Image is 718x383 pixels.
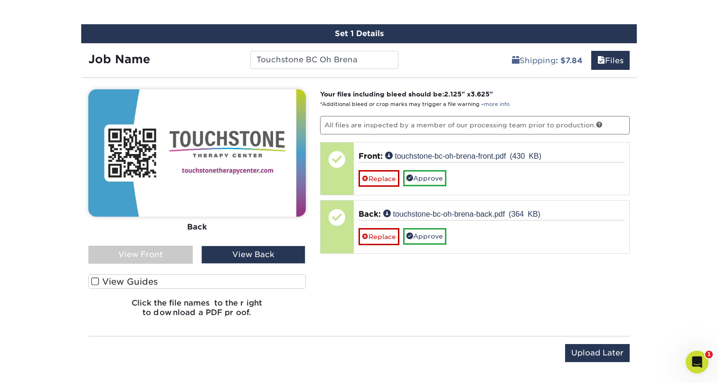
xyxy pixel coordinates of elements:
div: View Back [201,246,306,264]
h6: Click the file names to the right to download a PDF proof. [88,298,306,324]
div: Back [88,216,306,237]
a: Approve [403,228,446,244]
span: 2.125 [444,90,462,98]
span: Back: [359,210,381,219]
strong: Job Name [88,52,150,66]
div: Set 1 Details [81,24,637,43]
a: Replace [359,170,399,187]
a: Approve [403,170,446,186]
div: View Front [88,246,193,264]
a: Replace [359,228,399,245]
span: files [597,56,605,65]
a: touchstone-bc-oh-brena-back.pdf (364 KB) [383,210,540,217]
iframe: Intercom live chat [686,351,709,373]
span: shipping [512,56,520,65]
p: All files are inspected by a member of our processing team prior to production. [320,116,630,134]
b: : $7.84 [556,56,583,65]
strong: Your files including bleed should be: " x " [320,90,493,98]
a: more info [484,101,510,107]
a: touchstone-bc-oh-brena-front.pdf (430 KB) [385,152,542,159]
a: Files [591,51,630,70]
input: Enter a job name [250,51,398,69]
label: View Guides [88,274,306,289]
span: Front: [359,152,383,161]
input: Upload Later [565,344,630,362]
small: *Additional bleed or crop marks may trigger a file warning – [320,101,510,107]
span: 1 [705,351,713,358]
span: 3.625 [471,90,490,98]
a: Shipping: $7.84 [506,51,589,70]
